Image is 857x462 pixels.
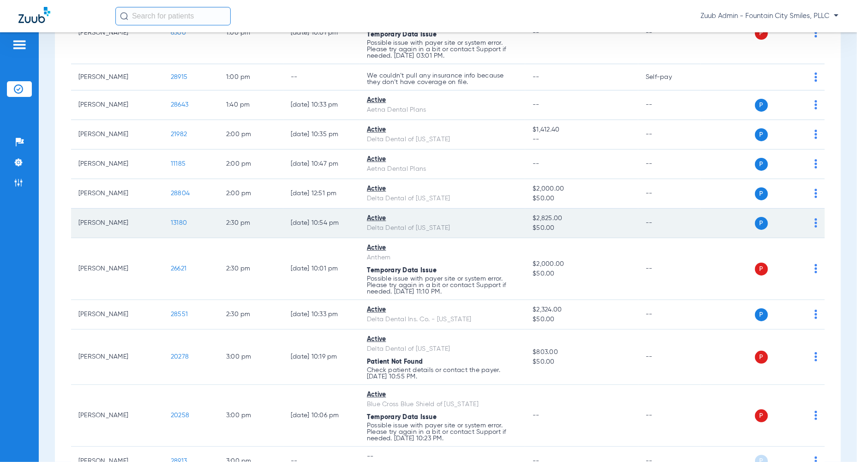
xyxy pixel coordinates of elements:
td: 1:00 PM [219,64,283,90]
td: -- [638,330,701,385]
td: [DATE] 12:51 PM [283,179,360,209]
span: P [755,351,768,364]
span: $50.00 [533,357,631,367]
td: [DATE] 10:33 PM [283,90,360,120]
div: Active [367,305,518,315]
span: Temporary Data Issue [367,267,437,274]
img: group-dot-blue.svg [815,28,817,37]
span: Patient Not Found [367,359,423,365]
td: -- [638,238,701,300]
span: Zuub Admin - Fountain City Smiles, PLLC [701,12,839,21]
div: Active [367,214,518,223]
td: -- [638,300,701,330]
span: P [755,409,768,422]
img: group-dot-blue.svg [815,72,817,82]
p: Possible issue with payer site or system error. Please try again in a bit or contact Support if n... [367,276,518,295]
span: 20278 [171,354,189,360]
span: 28643 [171,102,188,108]
div: Active [367,184,518,194]
span: -- [533,30,539,36]
td: [PERSON_NAME] [71,385,163,447]
td: [PERSON_NAME] [71,179,163,209]
span: P [755,27,768,40]
div: Active [367,125,518,135]
span: 28804 [171,190,190,197]
td: -- [638,90,701,120]
span: -- [533,102,539,108]
td: -- [283,64,360,90]
td: [DATE] 10:06 PM [283,385,360,447]
img: group-dot-blue.svg [815,159,817,168]
p: Possible issue with payer site or system error. Please try again in a bit or contact Support if n... [367,422,518,442]
td: [PERSON_NAME] [71,2,163,64]
span: 13180 [171,220,187,226]
span: 11185 [171,161,186,167]
td: 2:00 PM [219,150,283,179]
td: [DATE] 10:33 PM [283,300,360,330]
div: Delta Dental of [US_STATE] [367,135,518,144]
span: $50.00 [533,223,631,233]
div: Blue Cross Blue Shield of [US_STATE] [367,400,518,409]
img: group-dot-blue.svg [815,100,817,109]
span: 20258 [171,412,189,419]
div: Active [367,96,518,105]
img: group-dot-blue.svg [815,130,817,139]
td: 2:30 PM [219,300,283,330]
td: Self-pay [638,64,701,90]
td: [DATE] 10:54 PM [283,209,360,238]
div: Active [367,243,518,253]
span: -- [533,412,539,419]
span: -- [533,161,539,167]
td: 3:00 PM [219,385,283,447]
iframe: Chat Widget [811,418,857,462]
p: Check patient details or contact the payer. [DATE] 10:55 PM. [367,367,518,380]
p: We couldn’t pull any insurance info because they don’t have coverage on file. [367,72,518,85]
div: Anthem [367,253,518,263]
span: $2,825.00 [533,214,631,223]
img: Search Icon [120,12,128,20]
td: [DATE] 10:01 PM [283,238,360,300]
td: [DATE] 10:47 PM [283,150,360,179]
span: P [755,263,768,276]
div: Aetna Dental Plans [367,164,518,174]
div: Active [367,155,518,164]
div: Aetna Dental Plans [367,105,518,115]
span: $1,412.40 [533,125,631,135]
img: group-dot-blue.svg [815,264,817,273]
span: P [755,187,768,200]
div: -- [367,452,518,462]
img: group-dot-blue.svg [815,189,817,198]
td: -- [638,2,701,64]
span: Temporary Data Issue [367,414,437,420]
div: Active [367,335,518,344]
td: 3:00 PM [219,330,283,385]
td: [PERSON_NAME] [71,90,163,120]
span: P [755,158,768,171]
td: [PERSON_NAME] [71,64,163,90]
td: 1:00 PM [219,2,283,64]
img: group-dot-blue.svg [815,411,817,420]
span: $50.00 [533,194,631,204]
span: $2,000.00 [533,184,631,194]
span: 28915 [171,74,187,80]
td: [PERSON_NAME] [71,150,163,179]
span: $2,000.00 [533,259,631,269]
span: Temporary Data Issue [367,31,437,38]
img: Zuub Logo [18,7,50,23]
div: Delta Dental of [US_STATE] [367,223,518,233]
td: [DATE] 10:35 PM [283,120,360,150]
span: -- [533,135,631,144]
span: $50.00 [533,315,631,324]
td: [PERSON_NAME] [71,300,163,330]
td: -- [638,150,701,179]
span: 21982 [171,131,187,138]
span: 28551 [171,311,188,318]
div: Active [367,390,518,400]
td: 2:00 PM [219,179,283,209]
img: group-dot-blue.svg [815,310,817,319]
span: 6300 [171,30,186,36]
img: group-dot-blue.svg [815,218,817,228]
span: $50.00 [533,269,631,279]
td: [PERSON_NAME] [71,330,163,385]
